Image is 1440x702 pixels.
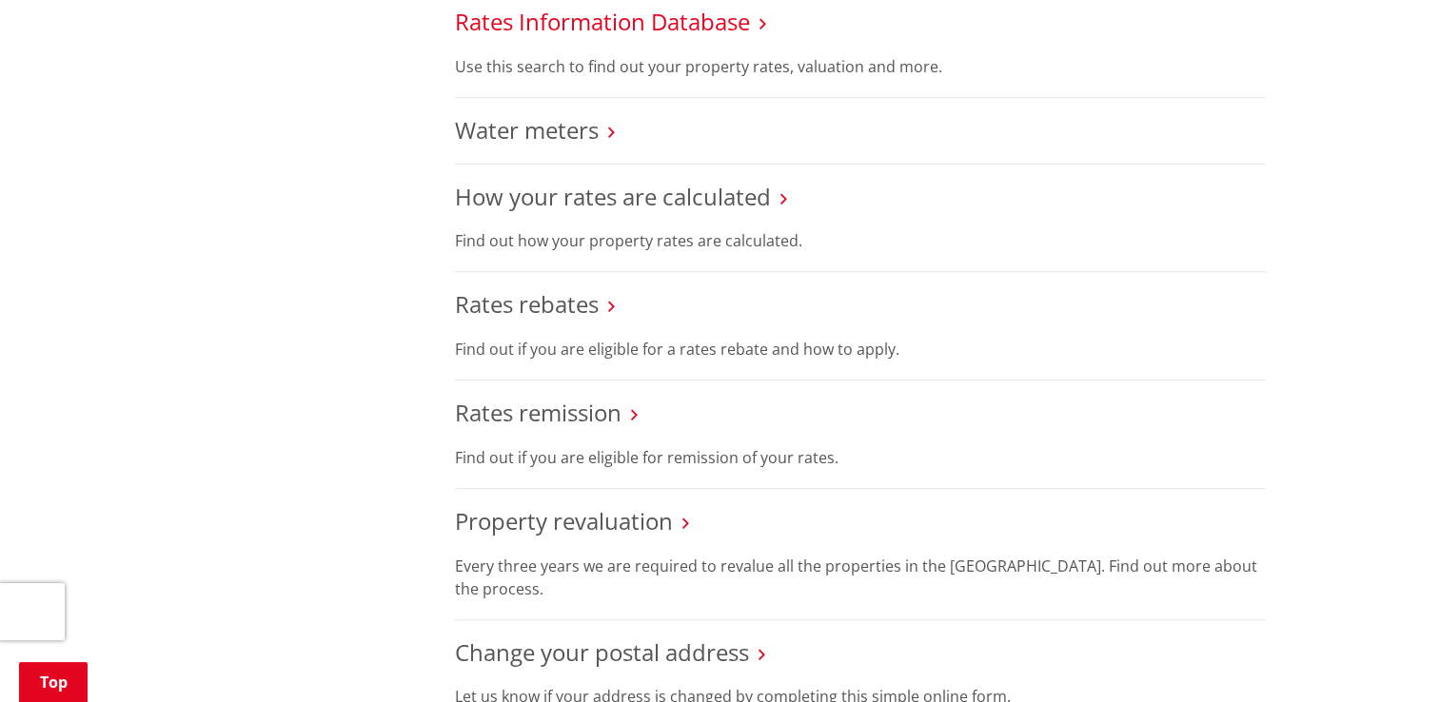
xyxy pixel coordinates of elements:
[455,181,771,212] a: How your rates are calculated
[455,55,1266,78] p: Use this search to find out your property rates, valuation and more.
[455,229,1266,252] p: Find out how your property rates are calculated.
[19,662,88,702] a: Top
[455,636,749,668] a: Change your postal address
[455,505,673,536] a: Property revaluation
[455,6,750,37] a: Rates Information Database
[455,114,599,146] a: Water meters
[1352,622,1421,691] iframe: Messenger Launcher
[455,397,621,428] a: Rates remission
[455,446,1266,469] p: Find out if you are eligible for remission of your rates.
[455,555,1266,600] p: Every three years we are required to revalue all the properties in the [GEOGRAPHIC_DATA]. Find ou...
[455,288,599,320] a: Rates rebates
[455,338,1266,361] p: Find out if you are eligible for a rates rebate and how to apply.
